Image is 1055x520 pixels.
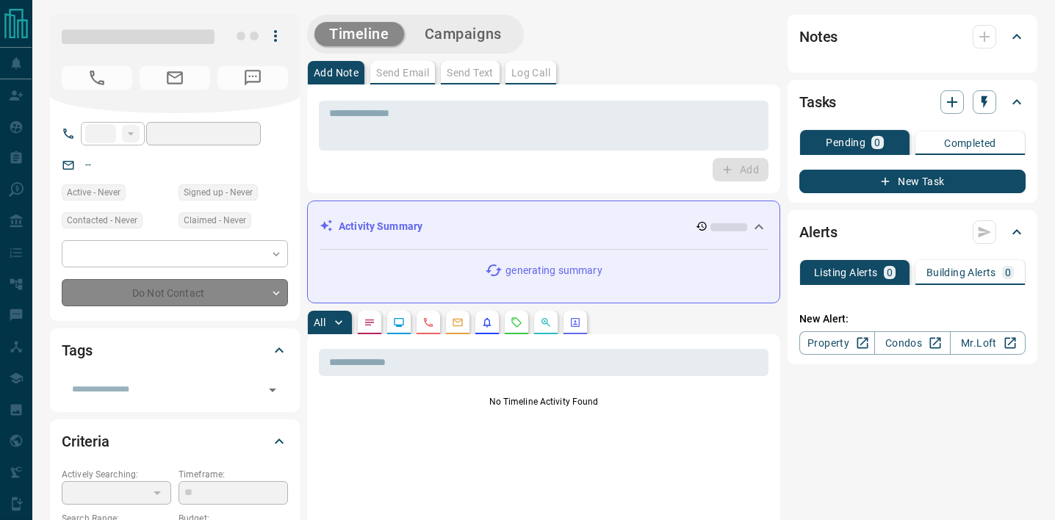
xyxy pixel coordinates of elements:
p: 0 [887,267,893,278]
a: -- [85,159,91,170]
p: No Timeline Activity Found [319,395,768,408]
svg: Lead Browsing Activity [393,317,405,328]
div: Tags [62,333,288,368]
h2: Alerts [799,220,838,244]
button: Campaigns [410,22,516,46]
span: Signed up - Never [184,185,253,200]
p: 0 [874,137,880,148]
h2: Tags [62,339,92,362]
svg: Agent Actions [569,317,581,328]
p: Activity Summary [339,219,422,234]
div: Do Not Contact [62,279,288,306]
p: generating summary [505,263,602,278]
a: Condos [874,331,950,355]
h2: Notes [799,25,838,48]
span: Active - Never [67,185,120,200]
p: New Alert: [799,311,1026,327]
a: Property [799,331,875,355]
svg: Listing Alerts [481,317,493,328]
span: No Email [140,66,210,90]
p: Building Alerts [926,267,996,278]
h2: Tasks [799,90,836,114]
svg: Opportunities [540,317,552,328]
button: Timeline [314,22,404,46]
svg: Requests [511,317,522,328]
div: Criteria [62,424,288,459]
span: No Number [62,66,132,90]
button: Open [262,380,283,400]
span: Contacted - Never [67,213,137,228]
p: 0 [1005,267,1011,278]
p: Listing Alerts [814,267,878,278]
p: Actively Searching: [62,468,171,481]
div: Activity Summary [320,213,768,240]
p: All [314,317,325,328]
svg: Emails [452,317,464,328]
div: Tasks [799,84,1026,120]
span: No Number [217,66,288,90]
a: Mr.Loft [950,331,1026,355]
svg: Calls [422,317,434,328]
p: Pending [826,137,865,148]
p: Timeframe: [179,468,288,481]
p: Add Note [314,68,359,78]
div: Notes [799,19,1026,54]
h2: Criteria [62,430,109,453]
p: Completed [944,138,996,148]
span: Claimed - Never [184,213,246,228]
svg: Notes [364,317,375,328]
button: New Task [799,170,1026,193]
div: Alerts [799,214,1026,250]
